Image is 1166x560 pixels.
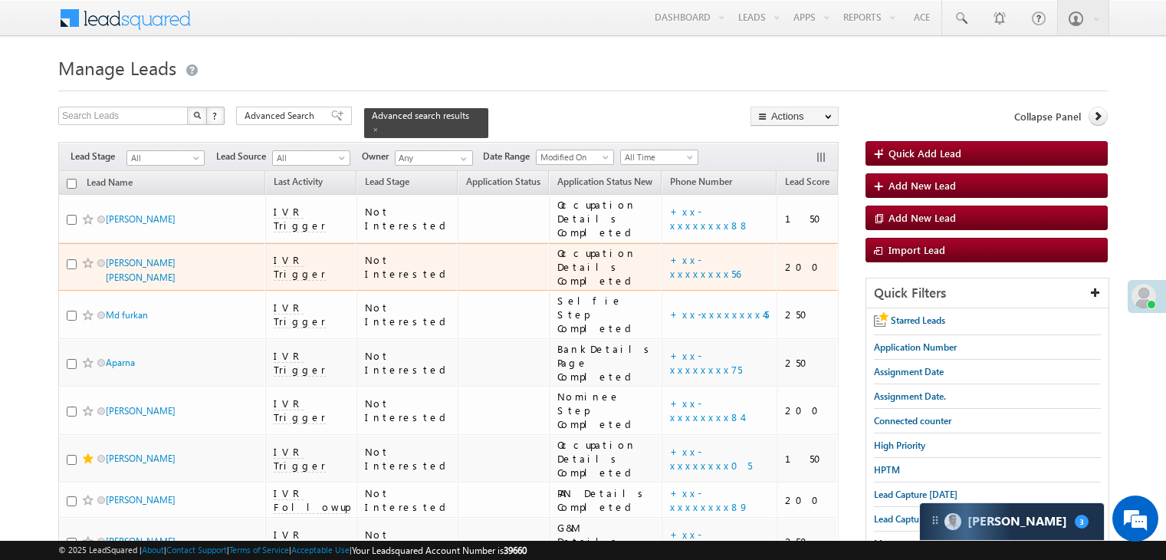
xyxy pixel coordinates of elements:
a: All [272,150,350,166]
button: Actions [751,107,839,126]
div: Occupation Details Completed [557,246,655,288]
span: Lead Stage [365,176,409,187]
div: Not Interested [365,397,452,424]
a: +xx-xxxxxxxx75 [670,349,742,376]
a: [PERSON_NAME] [106,535,176,547]
span: Lead Stage [71,150,126,163]
div: Not Interested [365,528,452,555]
a: +xx-xxxxxxxx89 [670,486,749,513]
span: High Priority [874,440,925,451]
span: Advanced Search [245,109,319,123]
span: Quick Add Lead [888,147,961,160]
span: Messages [874,538,913,549]
span: Date Range [483,150,536,163]
span: Lead Capture [DATE] [874,513,957,525]
a: All [126,150,205,166]
a: +xx-xxxxxxxx05 [670,445,752,472]
a: Application Status New [550,173,660,193]
span: 3 [1075,515,1089,529]
a: All Time [620,150,698,165]
a: Lead Stage [357,173,417,193]
img: carter-drag [929,514,941,526]
div: 250 [785,535,831,548]
div: 200 [785,493,831,507]
span: Assignment Date [874,366,944,377]
div: Not Interested [365,253,452,281]
a: Md furkan [106,309,148,321]
div: 200 [785,404,831,417]
input: Type to Search [395,150,473,166]
span: Manage Leads [58,55,176,80]
a: About [142,545,164,555]
div: Nominee Step Completed [557,390,655,431]
button: ? [206,107,225,125]
div: Selfie Step Completed [557,294,655,335]
span: IVR Trigger [274,205,326,232]
div: Not Interested [365,445,452,473]
span: IVR Followup [274,486,350,514]
a: Last Activity [266,173,330,193]
span: Application Status [466,176,540,187]
div: 250 [785,356,831,370]
a: Modified On [536,150,614,165]
div: 250 [785,308,831,321]
a: Lead Score [777,173,837,193]
a: +xx-xxxxxxxx56 [670,253,741,280]
a: Terms of Service [229,545,289,555]
a: +xx-xxxxxxxx21 [670,528,767,555]
a: [PERSON_NAME] [PERSON_NAME] [106,257,176,283]
a: Aparna [106,357,135,368]
span: Starred Leads [891,315,945,326]
div: Not Interested [365,486,452,514]
div: Not Interested [365,205,452,232]
span: All [273,151,346,165]
span: Lead Capture [DATE] [874,489,957,500]
span: IVR Trigger [274,253,326,281]
span: Connected counter [874,415,951,427]
span: ? [212,109,219,122]
a: Show All Items [452,151,471,166]
div: Quick Filters [866,278,1109,308]
span: © 2025 LeadSquared | | | | | [58,543,527,558]
a: [PERSON_NAME] [106,453,176,464]
a: Application Status [458,173,548,193]
span: 39660 [504,545,527,556]
span: All Time [621,150,694,164]
span: Assignment Date. [874,390,946,402]
div: carter-dragCarter[PERSON_NAME]3 [919,502,1105,541]
span: Modified On [537,150,609,164]
a: Contact Support [166,545,227,555]
span: Advanced search results [372,110,469,121]
span: IVR Trigger [274,301,326,328]
span: Application Status New [557,176,652,187]
span: Import Lead [888,243,945,256]
span: Add New Lead [888,179,956,192]
span: IVR Trigger [274,445,326,473]
div: BankDetails Page Completed [557,342,655,384]
div: 150 [785,212,831,226]
div: PAN Details Completed [557,486,655,514]
span: Lead Score [785,176,829,187]
span: All [127,151,200,165]
div: 150 [785,452,831,466]
a: +xx-xxxxxxxx45 [670,308,769,321]
div: 200 [785,260,831,274]
a: Lead Name [79,174,140,194]
input: Check all records [67,179,77,189]
span: Add New Lead [888,211,956,224]
span: Owner [362,150,395,163]
div: Not Interested [365,349,452,377]
span: IVR Trigger [274,349,326,377]
span: Collapse Panel [1014,110,1081,124]
div: Occupation Details Completed [557,198,655,239]
div: Occupation Details Completed [557,438,655,479]
span: Phone Number [670,176,732,187]
a: Phone Number [662,173,740,193]
span: HPTM [874,464,900,476]
a: [PERSON_NAME] [106,213,176,225]
div: Not Interested [365,301,452,328]
a: [PERSON_NAME] [106,494,176,506]
a: +xx-xxxxxxxx84 [670,397,742,423]
img: Search [193,111,201,119]
span: IVR Followup [274,528,350,555]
